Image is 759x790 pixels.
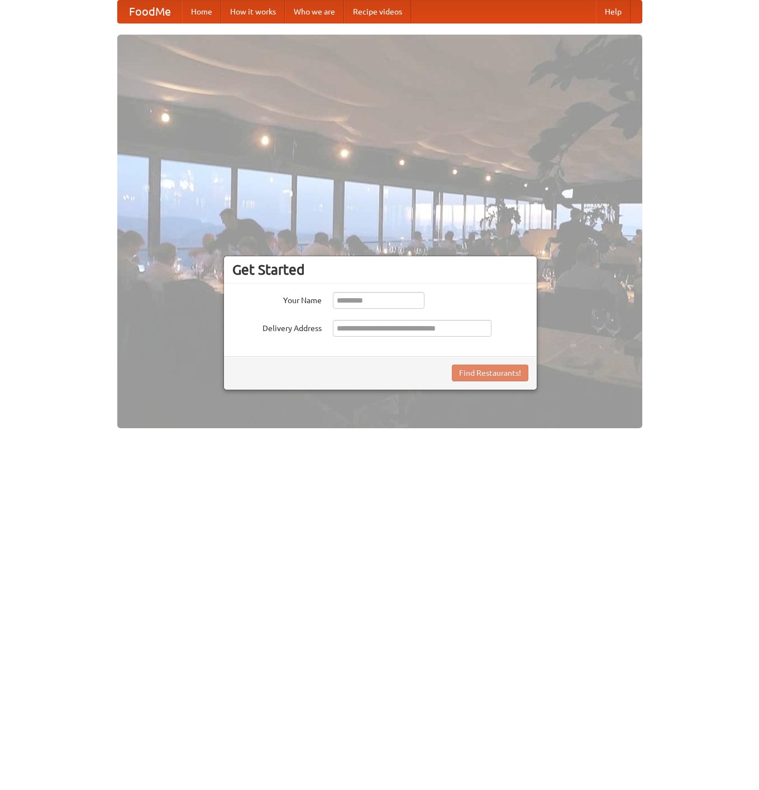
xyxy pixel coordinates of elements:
[221,1,285,23] a: How it works
[344,1,411,23] a: Recipe videos
[285,1,344,23] a: Who we are
[232,320,322,334] label: Delivery Address
[232,292,322,306] label: Your Name
[118,1,182,23] a: FoodMe
[182,1,221,23] a: Home
[232,261,528,278] h3: Get Started
[596,1,631,23] a: Help
[452,365,528,381] button: Find Restaurants!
